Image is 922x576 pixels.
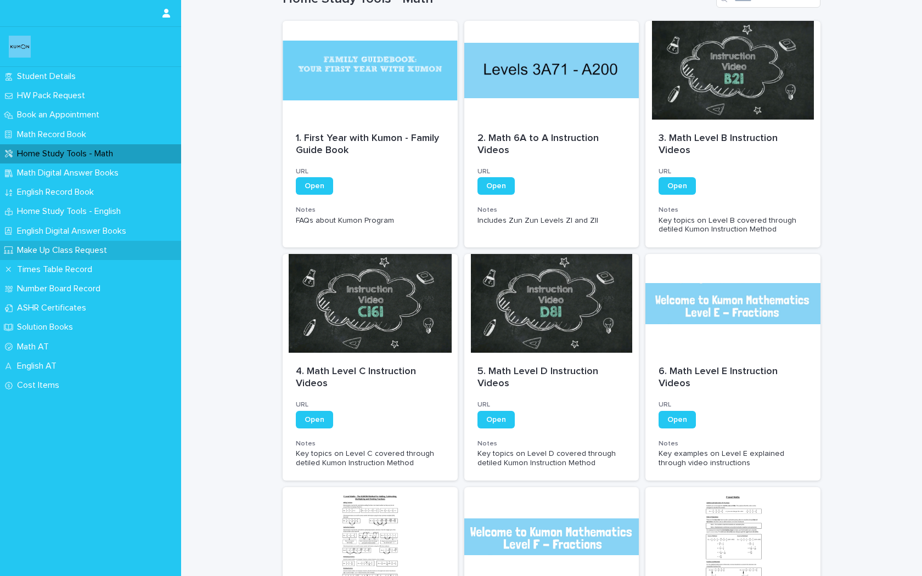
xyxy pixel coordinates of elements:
[477,411,515,428] a: Open
[296,206,445,214] h3: Notes
[296,439,445,448] h3: Notes
[659,206,807,214] h3: Notes
[477,366,626,389] p: 5. Math Level D Instruction Videos
[13,149,122,159] p: Home Study Tools - Math
[13,361,65,371] p: English AT
[13,245,116,256] p: Make Up Class Request
[296,177,333,195] a: Open
[13,226,135,236] p: English Digital Answer Books
[9,36,31,58] img: o6XkwfS7S2qhyeB9lxyF
[659,177,696,195] a: Open
[13,110,108,120] p: Book an Appointment
[13,71,85,82] p: Student Details
[296,133,445,156] p: 1. First Year with Kumon - Family Guide Book
[13,206,130,217] p: Home Study Tools - English
[13,187,103,197] p: English Record Book
[659,439,807,448] h3: Notes
[464,21,639,247] a: 2. Math 6A to A Instruction VideosURLOpenNotesIncludes Zun Zun Levels ZI and ZII
[486,416,506,423] span: Open
[659,411,696,428] a: Open
[477,133,626,156] p: 2. Math 6A to A Instruction Videos
[296,366,445,389] p: 4. Math Level C Instruction Videos
[296,167,445,176] h3: URL
[659,217,799,234] span: Key topics on Level B covered through detiled Kumon Instruction Method
[659,400,807,409] h3: URL
[13,129,95,140] p: Math Record Book
[659,450,786,467] span: Key examples on Level E explained through video instructions
[645,254,820,481] a: 6. Math Level E Instruction VideosURLOpenNotesKey examples on Level E explained through video ins...
[13,322,82,332] p: Solution Books
[486,182,506,190] span: Open
[645,21,820,247] a: 3. Math Level B Instruction VideosURLOpenNotesKey topics on Level B covered through detiled Kumon...
[283,21,458,247] a: 1. First Year with Kumon - Family Guide BookURLOpenNotesFAQs about Kumon Program
[283,254,458,481] a: 4. Math Level C Instruction VideosURLOpenNotesKey topics on Level C covered through detiled Kumon...
[13,168,127,178] p: Math Digital Answer Books
[13,91,94,101] p: HW Pack Request
[659,366,807,389] p: 6. Math Level E Instruction Videos
[13,303,95,313] p: ASHR Certificates
[464,254,639,481] a: 5. Math Level D Instruction VideosURLOpenNotesKey topics on Level D covered through detiled Kumon...
[659,167,807,176] h3: URL
[477,167,626,176] h3: URL
[296,400,445,409] h3: URL
[13,380,68,391] p: Cost Items
[477,400,626,409] h3: URL
[659,133,807,156] p: 3. Math Level B Instruction Videos
[667,416,687,423] span: Open
[477,177,515,195] a: Open
[667,182,687,190] span: Open
[296,450,436,467] span: Key topics on Level C covered through detiled Kumon Instruction Method
[477,206,626,214] h3: Notes
[477,450,618,467] span: Key topics on Level D covered through detiled Kumon Instruction Method
[13,264,101,275] p: Times Table Record
[296,217,394,224] span: FAQs about Kumon Program
[13,342,58,352] p: Math AT
[13,284,109,294] p: Number Board Record
[305,416,324,423] span: Open
[296,411,333,428] a: Open
[477,217,598,224] span: Includes Zun Zun Levels ZI and ZII
[477,439,626,448] h3: Notes
[305,182,324,190] span: Open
